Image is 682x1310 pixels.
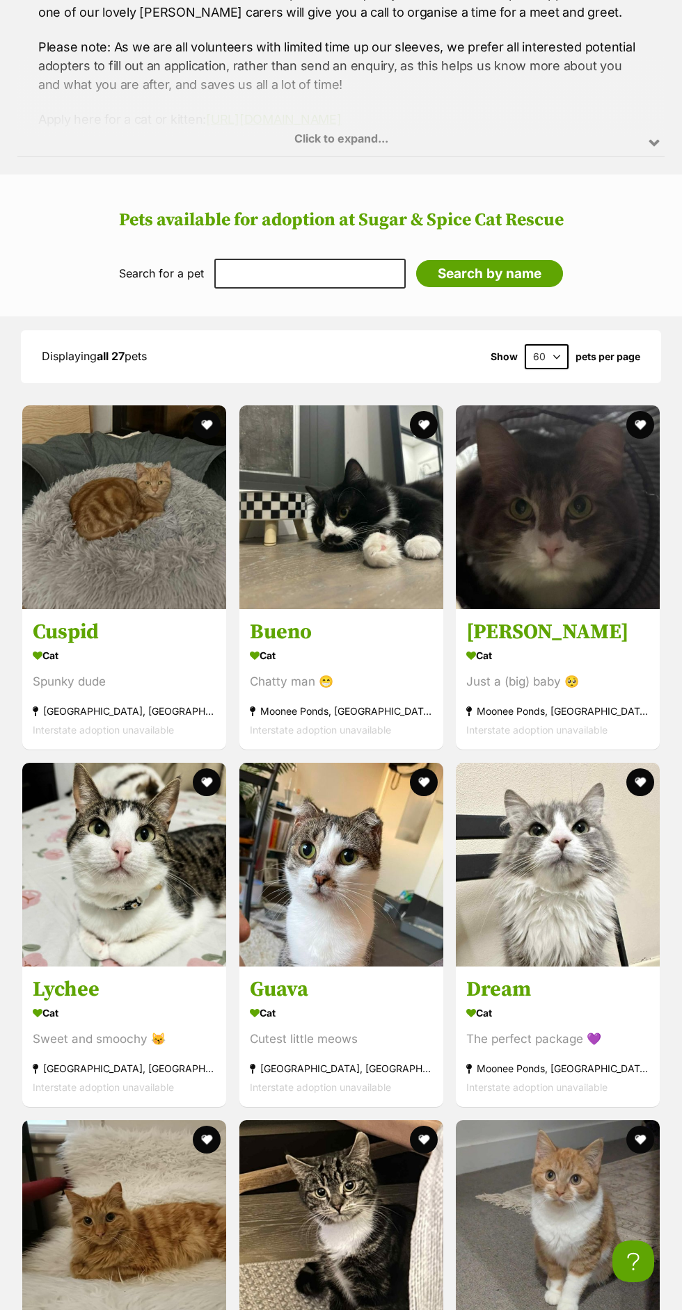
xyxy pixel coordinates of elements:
strong: all 27 [97,349,125,363]
a: Cuspid Cat Spunky dude [GEOGRAPHIC_DATA], [GEOGRAPHIC_DATA] Interstate adoption unavailable favou... [22,608,226,750]
div: [GEOGRAPHIC_DATA], [GEOGRAPHIC_DATA] [33,702,216,720]
img: Bueno [239,405,443,609]
button: favourite [409,1126,437,1154]
h2: Pets available for adoption at Sugar & Spice Cat Rescue [14,210,668,231]
span: Interstate adoption unavailable [33,1081,174,1093]
label: pets per page [576,351,640,362]
img: Guava [239,763,443,967]
a: Dream Cat The perfect package 💜 Moonee Ponds, [GEOGRAPHIC_DATA] Interstate adoption unavailable f... [456,966,660,1107]
div: Cutest little meows [250,1030,433,1049]
a: Lychee Cat Sweet and smoochy 😽 [GEOGRAPHIC_DATA], [GEOGRAPHIC_DATA] Interstate adoption unavailab... [22,966,226,1107]
img: Lychee [22,763,226,967]
h3: [PERSON_NAME] [466,619,649,645]
div: [GEOGRAPHIC_DATA], [GEOGRAPHIC_DATA] [250,1059,433,1078]
div: Cat [33,1003,216,1023]
div: Cat [466,1003,649,1023]
img: Dream [456,763,660,967]
input: Search by name [416,260,563,288]
button: favourite [193,768,221,796]
span: Interstate adoption unavailable [466,724,608,736]
a: [PERSON_NAME] Cat Just a (big) baby 🥺 Moonee Ponds, [GEOGRAPHIC_DATA] Interstate adoption unavail... [456,608,660,750]
a: Guava Cat Cutest little meows [GEOGRAPHIC_DATA], [GEOGRAPHIC_DATA] Interstate adoption unavailabl... [239,966,443,1107]
div: Spunky dude [33,672,216,691]
button: favourite [409,411,437,439]
button: favourite [193,1126,221,1154]
div: Cat [250,1003,433,1023]
div: Sweet and smoochy 😽 [33,1030,216,1049]
div: Chatty man 😁 [250,672,433,691]
img: Sawyer [456,405,660,609]
h3: Dream [466,976,649,1003]
div: Moonee Ponds, [GEOGRAPHIC_DATA] [250,702,433,720]
p: Please note: As we are all volunteers with limited time up our sleeves, we prefer all interested ... [38,38,644,94]
label: Search for a pet [119,267,204,280]
a: Bueno Cat Chatty man 😁 Moonee Ponds, [GEOGRAPHIC_DATA] Interstate adoption unavailable favourite [239,608,443,750]
button: favourite [626,411,654,439]
span: Interstate adoption unavailable [466,1081,608,1093]
img: Cuspid [22,405,226,609]
div: [GEOGRAPHIC_DATA], [GEOGRAPHIC_DATA] [33,1059,216,1078]
div: Cat [250,645,433,665]
div: Moonee Ponds, [GEOGRAPHIC_DATA] [466,1059,649,1078]
iframe: Help Scout Beacon - Open [612,1240,654,1282]
h3: Cuspid [33,619,216,645]
button: favourite [193,411,221,439]
span: Displaying pets [42,349,147,363]
button: favourite [409,768,437,796]
div: Moonee Ponds, [GEOGRAPHIC_DATA] [466,702,649,720]
div: The perfect package 💜 [466,1030,649,1049]
button: favourite [626,768,654,796]
h3: Guava [250,976,433,1003]
span: Interstate adoption unavailable [250,724,391,736]
div: Just a (big) baby 🥺 [466,672,649,691]
span: Interstate adoption unavailable [33,724,174,736]
h3: Lychee [33,976,216,1003]
span: Interstate adoption unavailable [250,1081,391,1093]
div: Cat [466,645,649,665]
button: favourite [626,1126,654,1154]
h3: Bueno [250,619,433,645]
span: Show [491,351,518,362]
div: Click to expand... [17,49,665,157]
div: Cat [33,645,216,665]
